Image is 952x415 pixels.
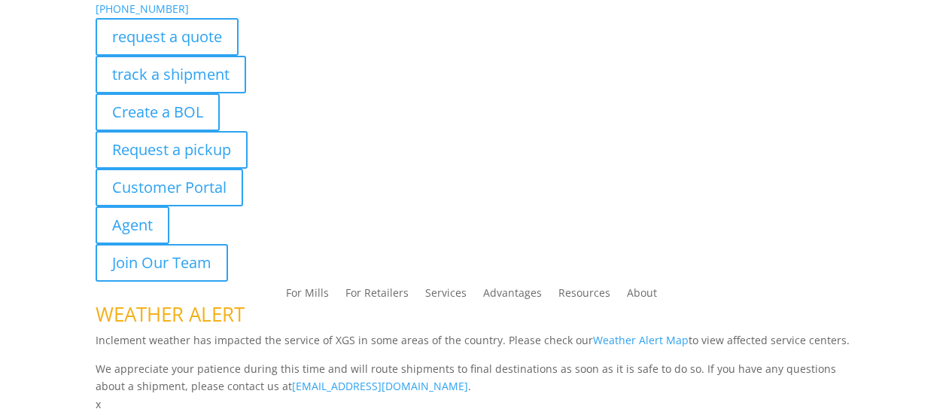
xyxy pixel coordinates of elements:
[96,56,246,93] a: track a shipment
[96,301,245,328] span: WEATHER ALERT
[593,333,689,347] a: Weather Alert Map
[345,288,409,304] a: For Retailers
[96,331,857,360] p: Inclement weather has impacted the service of XGS in some areas of the country. Please check our ...
[96,131,248,169] a: Request a pickup
[558,288,610,304] a: Resources
[483,288,542,304] a: Advantages
[96,169,243,206] a: Customer Portal
[96,2,189,16] a: [PHONE_NUMBER]
[96,244,228,282] a: Join Our Team
[96,93,220,131] a: Create a BOL
[96,360,857,396] p: We appreciate your patience during this time and will route shipments to final destinations as so...
[292,379,468,393] a: [EMAIL_ADDRESS][DOMAIN_NAME]
[96,206,169,244] a: Agent
[627,288,657,304] a: About
[425,288,467,304] a: Services
[96,395,857,413] p: x
[286,288,329,304] a: For Mills
[96,18,239,56] a: request a quote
